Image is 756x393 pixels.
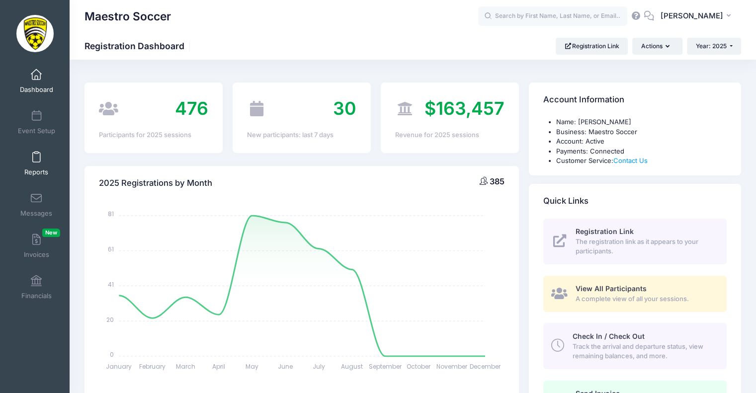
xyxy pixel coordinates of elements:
[576,284,647,293] span: View All Participants
[436,362,468,371] tspan: November
[13,187,60,222] a: Messages
[108,210,114,218] tspan: 81
[13,146,60,181] a: Reports
[576,227,634,236] span: Registration Link
[42,229,60,237] span: New
[543,187,588,215] h4: Quick Links
[18,127,55,135] span: Event Setup
[490,176,504,186] span: 385
[106,362,132,371] tspan: January
[424,97,504,119] span: $163,457
[21,292,52,300] span: Financials
[278,362,293,371] tspan: June
[696,42,727,50] span: Year: 2025
[13,270,60,305] a: Financials
[107,315,114,323] tspan: 20
[333,97,356,119] span: 30
[84,41,193,51] h1: Registration Dashboard
[543,323,727,369] a: Check In / Check Out Track the arrival and departure status, view remaining balances, and more.
[395,130,504,140] div: Revenue for 2025 sessions
[247,130,356,140] div: New participants: last 7 days
[556,127,727,137] li: Business: Maestro Soccer
[556,117,727,127] li: Name: [PERSON_NAME]
[24,168,48,176] span: Reports
[212,362,225,371] tspan: April
[175,97,208,119] span: 476
[543,86,624,114] h4: Account Information
[108,280,114,289] tspan: 41
[556,156,727,166] li: Customer Service:
[543,219,727,264] a: Registration Link The registration link as it appears to your participants.
[13,105,60,140] a: Event Setup
[176,362,195,371] tspan: March
[139,362,166,371] tspan: February
[369,362,402,371] tspan: September
[661,10,723,21] span: [PERSON_NAME]
[20,85,53,94] span: Dashboard
[576,237,715,256] span: The registration link as it appears to your participants.
[613,157,648,164] a: Contact Us
[478,6,627,26] input: Search by First Name, Last Name, or Email...
[654,5,741,28] button: [PERSON_NAME]
[543,276,727,312] a: View All Participants A complete view of all your sessions.
[13,229,60,263] a: InvoicesNew
[470,362,501,371] tspan: December
[108,245,114,253] tspan: 61
[572,332,644,340] span: Check In / Check Out
[246,362,258,371] tspan: May
[13,64,60,98] a: Dashboard
[572,342,715,361] span: Track the arrival and departure status, view remaining balances, and more.
[99,169,212,197] h4: 2025 Registrations by Month
[556,137,727,147] li: Account: Active
[632,38,682,55] button: Actions
[313,362,325,371] tspan: July
[556,38,628,55] a: Registration Link
[20,209,52,218] span: Messages
[24,250,49,259] span: Invoices
[84,5,171,28] h1: Maestro Soccer
[407,362,431,371] tspan: October
[16,15,54,52] img: Maestro Soccer
[341,362,363,371] tspan: August
[576,294,715,304] span: A complete view of all your sessions.
[687,38,741,55] button: Year: 2025
[99,130,208,140] div: Participants for 2025 sessions
[110,350,114,359] tspan: 0
[556,147,727,157] li: Payments: Connected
